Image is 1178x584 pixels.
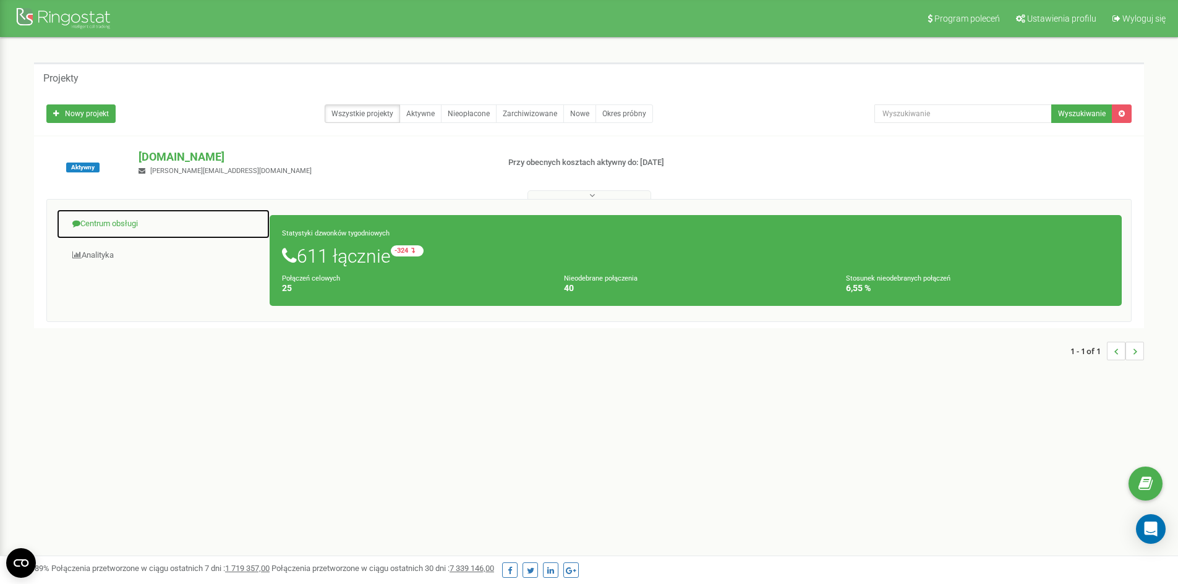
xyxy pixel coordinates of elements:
a: Nieopłacone [441,104,497,123]
a: Aktywne [399,104,442,123]
input: Wyszukiwanie [874,104,1052,123]
small: Nieodebrane połączenia [564,274,638,282]
a: Zarchiwizowane [496,104,564,123]
nav: ... [1070,329,1144,373]
a: Wszystkie projekty [325,104,400,123]
u: 1 719 357,00 [225,564,270,573]
button: Wyszukiwanie [1051,104,1112,123]
a: Okres próbny [595,104,653,123]
a: Nowy projekt [46,104,116,123]
h4: 6,55 % [846,284,1109,293]
small: Stosunek nieodebranych połączeń [846,274,950,282]
span: Ustawienia profilu [1027,14,1096,23]
a: Nowe [563,104,596,123]
span: Aktywny [66,163,100,172]
span: Wyloguj się [1122,14,1166,23]
p: [DOMAIN_NAME] [139,149,488,165]
button: Open CMP widget [6,548,36,578]
span: [PERSON_NAME][EMAIL_ADDRESS][DOMAIN_NAME] [150,167,312,175]
h4: 40 [564,284,827,293]
u: 7 339 146,00 [450,564,494,573]
small: Statystyki dzwonków tygodniowych [282,229,390,237]
small: -324 [391,245,424,256]
div: Open Intercom Messenger [1136,514,1166,544]
a: Centrum obsługi [56,209,270,239]
h5: Projekty [43,73,79,84]
span: Program poleceń [934,14,1000,23]
p: Przy obecnych kosztach aktywny do: [DATE] [508,157,766,169]
span: 1 - 1 of 1 [1070,342,1107,360]
span: Połączenia przetworzone w ciągu ostatnich 7 dni : [51,564,270,573]
h1: 611 łącznie [282,245,1109,266]
a: Analityka [56,240,270,271]
h4: 25 [282,284,545,293]
span: Połączenia przetworzone w ciągu ostatnich 30 dni : [271,564,494,573]
small: Połączeń celowych [282,274,340,282]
